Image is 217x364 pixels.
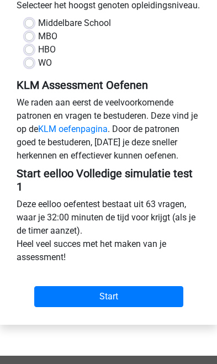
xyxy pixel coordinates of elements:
[38,124,108,134] a: KLM oefenpagina
[38,43,56,56] label: HBO
[38,56,52,70] label: WO
[34,286,183,307] input: Start
[8,198,209,268] div: Deze eelloo oefentest bestaat uit 63 vragen, waar je 32:00 minuten de tijd voor krijgt (als je de...
[17,78,200,92] h5: KLM Assessment Oefenen
[38,30,57,43] label: MBO
[38,17,111,30] label: Middelbare School
[17,167,200,193] h5: Start eelloo Volledige simulatie test 1
[8,96,209,167] div: We raden aan eerst de veelvoorkomende patronen en vragen te bestuderen. Deze vind je op de . Door...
